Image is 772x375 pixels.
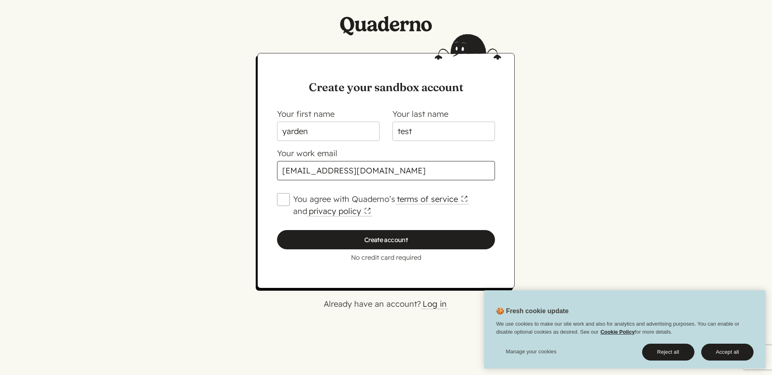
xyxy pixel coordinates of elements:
[277,253,495,262] p: No credit card required
[642,344,694,361] button: Reject all
[113,298,659,310] p: Already have an account?
[277,148,337,158] label: Your work email
[395,194,469,204] a: terms of service
[293,193,495,217] label: You agree with Quaderno’s and
[484,306,569,320] h2: 🍪 Fresh cookie update
[277,230,495,249] input: Create account
[496,344,567,360] button: Manage your cookies
[421,299,448,309] a: Log in
[277,109,335,119] label: Your first name
[484,320,766,340] div: We use cookies to make our site work and also for analytics and advertising purposes. You can ena...
[484,290,766,369] div: Cookie banner
[600,329,634,335] a: Cookie Policy
[701,344,754,361] button: Accept all
[484,290,766,369] div: 🍪 Fresh cookie update
[392,109,448,119] label: Your last name
[307,206,372,216] a: privacy policy
[277,79,495,95] h1: Create your sandbox account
